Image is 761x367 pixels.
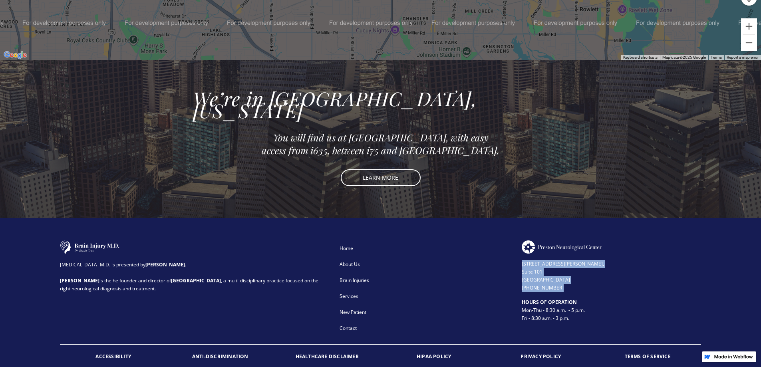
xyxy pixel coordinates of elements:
[340,292,511,300] div: Services
[2,50,28,60] img: Google
[340,308,511,316] div: New Patient
[336,272,515,288] a: Brain Injuries
[192,353,248,360] strong: ANTI-DISCRIMINATION
[60,254,329,293] div: [MEDICAL_DATA] M.D. is presented by . is the he founder and director of , a multi-disciplinary pr...
[522,298,701,322] div: Mon-Thu - 8:30 a.m. - 5 p.m. Fri - 8:30 a.m. - 3 p.m.
[145,261,185,268] strong: [PERSON_NAME]
[296,353,359,360] strong: HEALTHCARE DISCLAIMER
[522,254,701,292] div: [STREET_ADDRESS][PERSON_NAME], Suite 101 [GEOGRAPHIC_DATA] [PHONE_NUMBER]
[262,131,499,157] em: You will find us at [GEOGRAPHIC_DATA], with easy access from i635, between i75 and [GEOGRAPHIC_DA...
[727,55,759,60] a: Report a map error
[95,353,131,360] strong: ACCESSIBILITY
[741,35,757,51] button: Zoom out
[336,288,515,304] a: Services
[340,260,511,268] div: About Us
[336,320,515,336] a: Contact
[340,244,511,252] div: Home
[193,85,477,123] em: We’re in [GEOGRAPHIC_DATA], [US_STATE]
[417,353,451,360] strong: HIPAA POLICY
[714,355,753,359] img: Made in Webflow
[341,169,421,186] a: LEARN MORE
[336,304,515,320] a: New Patient
[625,353,671,360] strong: TERMS OF SERVICE
[336,240,515,256] a: Home
[711,55,722,60] a: Terms
[623,55,658,60] button: Keyboard shortcuts
[662,55,706,60] span: Map data ©2025 Google
[2,50,28,60] a: Open this area in Google Maps (opens a new window)
[340,324,511,332] div: Contact
[521,353,561,360] strong: PRIVACY POLICY
[336,256,515,272] a: About Us
[741,18,757,34] button: Zoom in
[522,299,577,306] strong: HOURS OF OPERATION ‍
[340,276,511,284] div: Brain Injuries
[171,277,221,284] strong: [GEOGRAPHIC_DATA]
[60,277,99,284] strong: [PERSON_NAME]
